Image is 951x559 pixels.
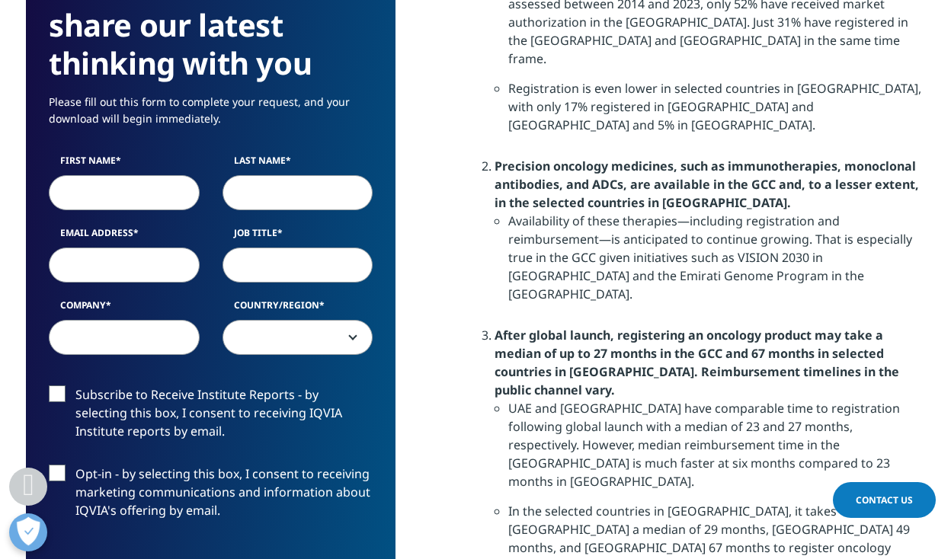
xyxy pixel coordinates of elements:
[49,385,373,449] label: Subscribe to Receive Institute Reports - by selecting this box, I consent to receiving IQVIA Inst...
[495,158,919,211] strong: Precision oncology medicines, such as immunotherapies, monoclonal antibodies, and ADCs, are avail...
[49,94,373,139] p: Please fill out this form to complete your request, and your download will begin immediately.
[49,299,200,320] label: Company
[49,154,200,175] label: First Name
[508,79,925,145] li: Registration is even lower in selected countries in [GEOGRAPHIC_DATA], with only 17% registered i...
[856,494,913,506] span: Contact Us
[223,226,373,248] label: Job Title
[49,465,373,528] label: Opt-in - by selecting this box, I consent to receiving marketing communications and information a...
[833,482,936,518] a: Contact Us
[223,299,373,320] label: Country/Region
[508,399,925,502] li: UAE and [GEOGRAPHIC_DATA] have comparable time to registration following global launch with a med...
[9,513,47,551] button: Open Preferences
[49,226,200,248] label: Email Address
[495,327,899,398] strong: After global launch, registering an oncology product may take a median of up to 27 months in the ...
[223,154,373,175] label: Last Name
[508,212,925,315] li: Availability of these therapies—including registration and reimbursement—is anticipated to contin...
